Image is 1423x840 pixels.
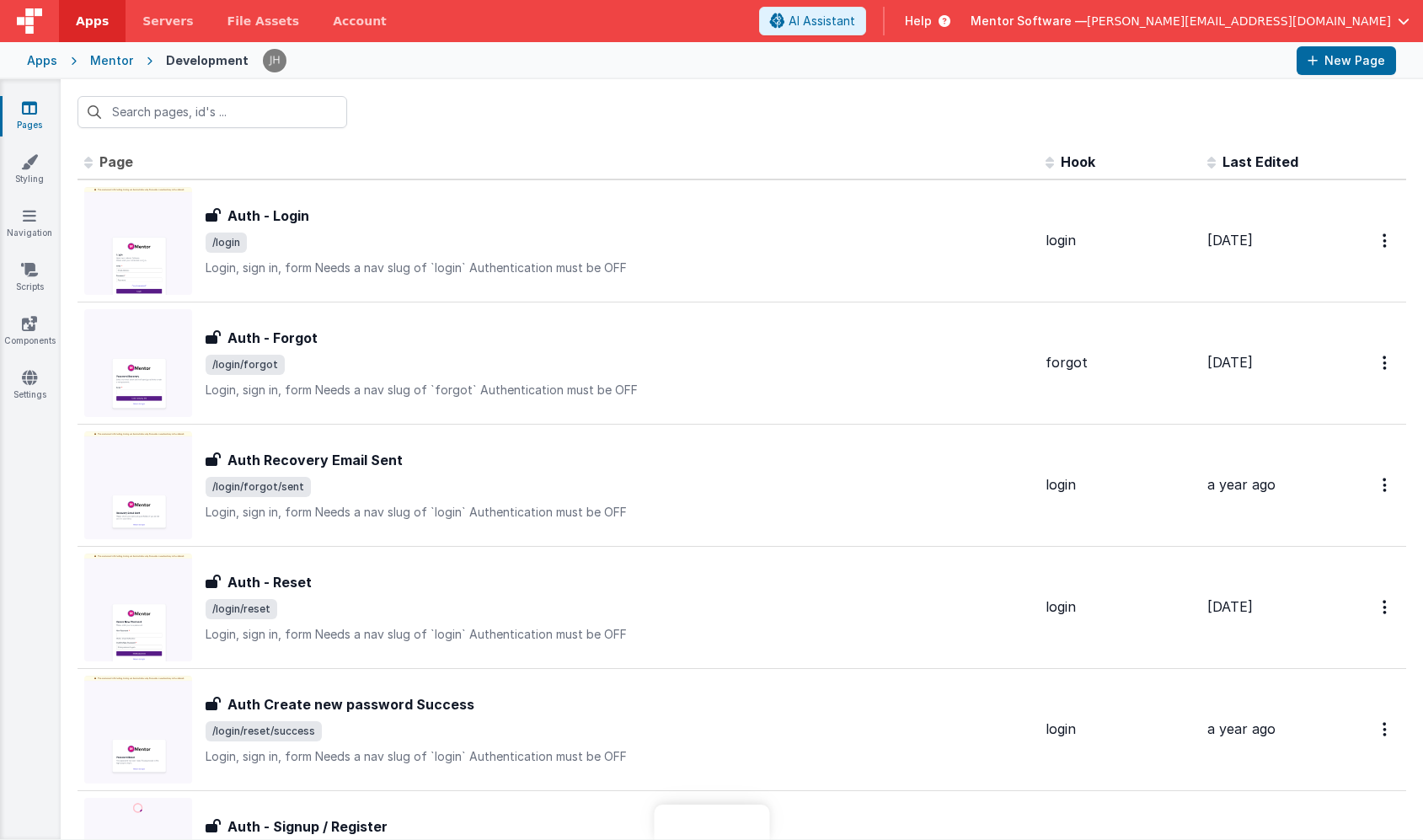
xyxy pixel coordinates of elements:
[1207,354,1253,371] span: [DATE]
[206,382,1032,399] p: Login, sign in, form Needs a nav slug of `forgot` Authentication must be OFF
[1222,153,1298,170] span: Last Edited
[27,52,57,69] div: Apps
[1297,46,1396,75] button: New Page
[227,328,318,348] h3: Auth - Forgot
[1046,475,1194,495] div: login
[759,7,866,35] button: AI Assistant
[654,805,769,840] iframe: Marker.io feedback button
[1207,598,1253,615] span: [DATE]
[206,259,1032,276] p: Login, sign in, form Needs a nav slug of `login` Authentication must be OFF
[206,504,1032,521] p: Login, sign in, form Needs a nav slug of `login` Authentication must be OFF
[1372,223,1399,258] button: Options
[227,816,388,837] h3: Auth - Signup / Register
[1046,353,1194,372] div: forgot
[206,233,247,253] span: /login
[206,748,1032,765] p: Login, sign in, form Needs a nav slug of `login` Authentication must be OFF
[1207,232,1253,249] span: [DATE]
[99,153,133,170] span: Page
[1207,720,1276,737] span: a year ago
[227,572,312,592] h3: Auth - Reset
[166,52,249,69] div: Development
[206,477,311,497] span: /login/forgot/sent
[1046,231,1194,250] div: login
[227,694,474,714] h3: Auth Create new password Success
[206,599,277,619] span: /login/reset
[1372,712,1399,746] button: Options
[78,96,347,128] input: Search pages, id's ...
[1087,13,1391,29] span: [PERSON_NAME][EMAIL_ADDRESS][DOMAIN_NAME]
[263,49,286,72] img: c2badad8aad3a9dfc60afe8632b41ba8
[206,626,1032,643] p: Login, sign in, form Needs a nav slug of `login` Authentication must be OFF
[227,206,309,226] h3: Auth - Login
[1372,345,1399,380] button: Options
[227,450,403,470] h3: Auth Recovery Email Sent
[1061,153,1095,170] span: Hook
[142,13,193,29] span: Servers
[206,721,322,741] span: /login/reset/success
[227,13,300,29] span: File Assets
[971,13,1087,29] span: Mentor Software —
[1046,597,1194,617] div: login
[1046,720,1194,739] div: login
[76,13,109,29] span: Apps
[971,13,1410,29] button: Mentor Software — [PERSON_NAME][EMAIL_ADDRESS][DOMAIN_NAME]
[1207,476,1276,493] span: a year ago
[1372,468,1399,502] button: Options
[90,52,133,69] div: Mentor
[789,13,855,29] span: AI Assistant
[1372,590,1399,624] button: Options
[206,355,285,375] span: /login/forgot
[905,13,932,29] span: Help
